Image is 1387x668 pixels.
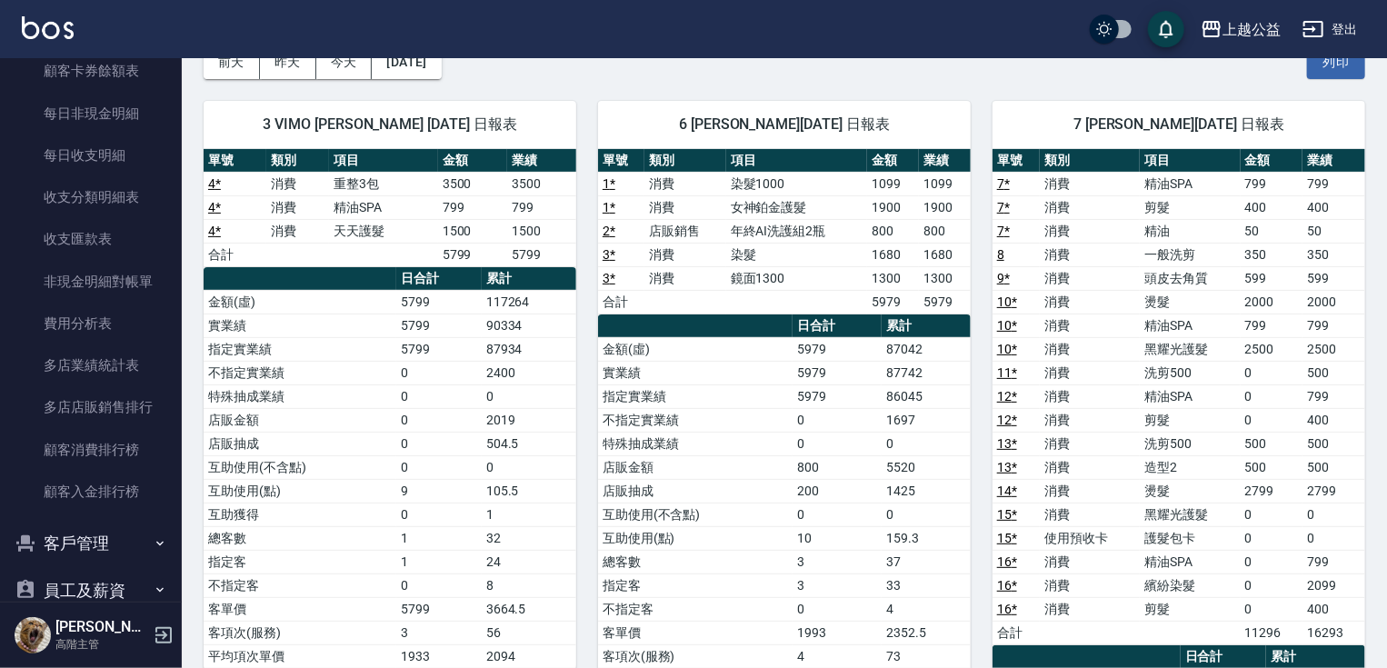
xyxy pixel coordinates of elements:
[1140,597,1240,621] td: 剪髮
[1241,408,1303,432] td: 0
[204,526,396,550] td: 總客數
[1302,503,1365,526] td: 0
[867,243,919,266] td: 1680
[726,219,868,243] td: 年終AI洗護組2瓶
[1040,503,1140,526] td: 消費
[204,337,396,361] td: 指定實業績
[1302,243,1365,266] td: 350
[1140,172,1240,195] td: 精油SPA
[329,172,438,195] td: 重整3包
[1040,408,1140,432] td: 消費
[1140,337,1240,361] td: 黑耀光護髮
[204,149,576,267] table: a dense table
[396,621,482,644] td: 3
[1302,149,1365,173] th: 業績
[482,621,576,644] td: 56
[1040,479,1140,503] td: 消費
[1040,573,1140,597] td: 消費
[598,597,793,621] td: 不指定客
[204,314,396,337] td: 實業績
[482,290,576,314] td: 117264
[396,408,482,432] td: 0
[204,384,396,408] td: 特殊抽成業績
[438,149,507,173] th: 金額
[7,303,175,344] a: 費用分析表
[882,526,971,550] td: 159.3
[1241,455,1303,479] td: 500
[882,314,971,338] th: 累計
[507,149,576,173] th: 業績
[1140,455,1240,479] td: 造型2
[919,290,971,314] td: 5979
[598,479,793,503] td: 店販抽成
[7,135,175,176] a: 每日收支明細
[1140,361,1240,384] td: 洗剪500
[482,361,576,384] td: 2400
[997,247,1004,262] a: 8
[329,219,438,243] td: 天天護髮
[396,644,482,668] td: 1933
[919,219,971,243] td: 800
[919,149,971,173] th: 業績
[1302,384,1365,408] td: 799
[1140,550,1240,573] td: 精油SPA
[793,573,882,597] td: 3
[793,361,882,384] td: 5979
[644,149,725,173] th: 類別
[1040,219,1140,243] td: 消費
[1014,115,1343,134] span: 7 [PERSON_NAME][DATE] 日報表
[7,386,175,428] a: 多店店販銷售排行
[598,408,793,432] td: 不指定實業績
[644,195,725,219] td: 消費
[204,597,396,621] td: 客單價
[316,45,373,79] button: 今天
[204,479,396,503] td: 互助使用(點)
[396,384,482,408] td: 0
[1140,432,1240,455] td: 洗剪500
[1140,526,1240,550] td: 護髮包卡
[396,290,482,314] td: 5799
[598,361,793,384] td: 實業績
[204,290,396,314] td: 金額(虛)
[7,520,175,567] button: 客戶管理
[1148,11,1184,47] button: save
[1140,573,1240,597] td: 繽紛染髮
[1040,597,1140,621] td: 消費
[1302,314,1365,337] td: 799
[15,617,51,653] img: Person
[598,455,793,479] td: 店販金額
[919,195,971,219] td: 1900
[1241,290,1303,314] td: 2000
[793,384,882,408] td: 5979
[329,149,438,173] th: 項目
[7,50,175,92] a: 顧客卡券餘額表
[55,618,148,636] h5: [PERSON_NAME]
[1302,337,1365,361] td: 2500
[396,267,482,291] th: 日合計
[482,267,576,291] th: 累計
[1140,314,1240,337] td: 精油SPA
[7,93,175,135] a: 每日非現金明細
[1241,526,1303,550] td: 0
[1140,195,1240,219] td: 剪髮
[1241,337,1303,361] td: 2500
[1040,550,1140,573] td: 消費
[793,644,882,668] td: 4
[204,644,396,668] td: 平均項次單價
[793,503,882,526] td: 0
[1241,550,1303,573] td: 0
[1302,290,1365,314] td: 2000
[919,172,971,195] td: 1099
[1241,479,1303,503] td: 2799
[1040,172,1140,195] td: 消費
[482,314,576,337] td: 90334
[1302,408,1365,432] td: 400
[882,503,971,526] td: 0
[793,597,882,621] td: 0
[867,219,919,243] td: 800
[482,337,576,361] td: 87934
[1040,243,1140,266] td: 消費
[1302,361,1365,384] td: 500
[1302,455,1365,479] td: 500
[1302,573,1365,597] td: 2099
